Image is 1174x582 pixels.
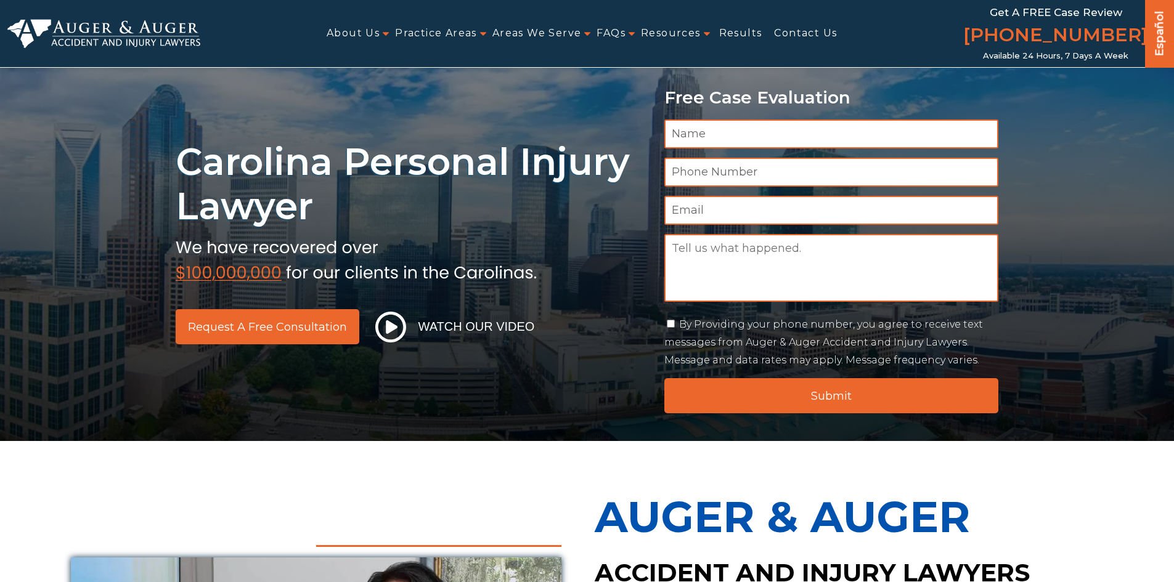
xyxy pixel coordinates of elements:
p: Auger & Auger [595,478,1104,556]
h1: Carolina Personal Injury Lawyer [176,140,650,228]
label: By Providing your phone number, you agree to receive text messages from Auger & Auger Accident an... [664,318,983,366]
a: [PHONE_NUMBER] [963,22,1148,51]
img: Auger & Auger Accident and Injury Lawyers Logo [7,19,200,49]
a: Results [719,20,762,47]
input: Name [664,119,999,148]
a: About Us [327,20,380,47]
a: FAQs [597,20,626,47]
a: Request a Free Consultation [176,309,359,344]
img: sub text [176,235,537,281]
a: Areas We Serve [492,20,582,47]
input: Email [664,196,999,225]
button: Watch Our Video [372,311,539,343]
a: Practice Areas [395,20,477,47]
input: Submit [664,378,999,413]
span: Request a Free Consultation [188,321,347,333]
p: Free Case Evaluation [664,88,999,107]
span: Available 24 Hours, 7 Days a Week [983,51,1128,61]
a: Resources [641,20,701,47]
input: Phone Number [664,158,999,187]
span: Get a FREE Case Review [990,6,1122,18]
a: Contact Us [774,20,837,47]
